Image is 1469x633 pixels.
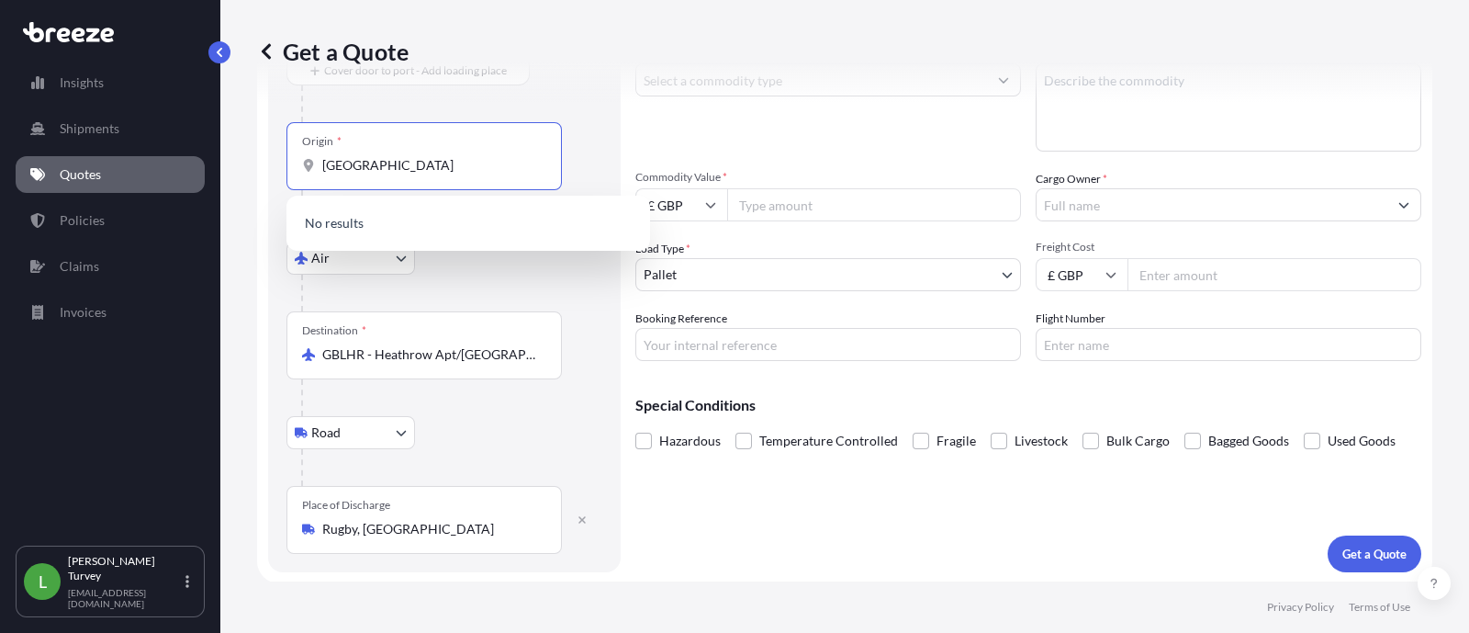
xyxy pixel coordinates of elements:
span: Used Goods [1328,427,1396,455]
button: Select transport [286,416,415,449]
input: Destination [322,345,539,364]
p: Shipments [60,119,119,138]
span: Bagged Goods [1208,427,1289,455]
label: Booking Reference [635,310,727,328]
p: Insights [60,73,104,92]
p: Privacy Policy [1267,600,1334,615]
span: Pallet [644,266,677,284]
span: Road [311,424,341,442]
span: Commodity Value [635,170,1021,185]
p: Policies [60,211,105,230]
label: Cargo Owner [1036,170,1107,188]
input: Origin [322,156,539,175]
div: Destination [302,323,366,338]
input: Enter amount [1127,258,1421,291]
p: Invoices [60,303,107,322]
input: Your internal reference [635,328,1021,361]
span: Air [311,249,330,267]
span: Freight Cost [1036,240,1421,254]
div: Show suggestions [286,196,650,251]
button: Show suggestions [1387,188,1420,221]
span: Temperature Controlled [759,427,898,455]
input: Enter name [1036,328,1421,361]
input: Type amount [727,188,1021,221]
p: Terms of Use [1349,600,1410,615]
label: Flight Number [1036,310,1105,328]
span: Livestock [1015,427,1068,455]
span: Fragile [936,427,976,455]
span: Bulk Cargo [1106,427,1170,455]
p: Special Conditions [635,398,1421,413]
p: Get a Quote [1342,545,1407,563]
span: Load Type [635,240,690,258]
input: Full name [1037,188,1387,221]
p: Claims [60,257,99,276]
p: No results [294,203,643,243]
p: [EMAIL_ADDRESS][DOMAIN_NAME] [68,587,182,609]
span: L [39,572,47,591]
p: [PERSON_NAME] Turvey [68,554,182,583]
p: Get a Quote [257,37,409,66]
div: Origin [302,134,342,149]
div: Place of Discharge [302,498,390,513]
button: Select transport [286,242,415,275]
p: Quotes [60,165,101,184]
span: Hazardous [659,427,721,455]
div: Please select an origin [296,192,414,210]
input: Place of Discharge [322,520,539,538]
